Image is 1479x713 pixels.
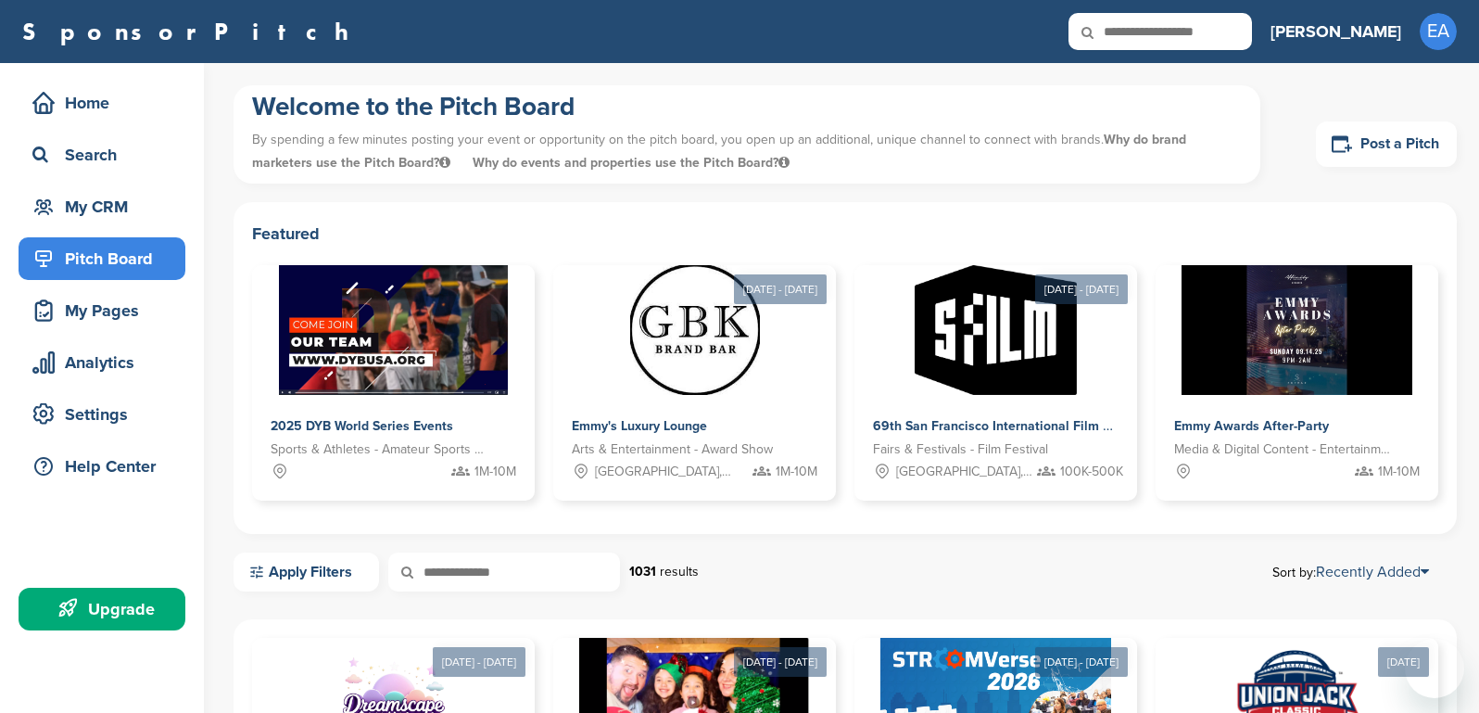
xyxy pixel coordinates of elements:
[28,450,185,483] div: Help Center
[1182,265,1412,395] img: Sponsorpitch &
[1378,462,1420,482] span: 1M-10M
[252,90,1242,123] h1: Welcome to the Pitch Board
[1272,565,1429,579] span: Sort by:
[19,82,185,124] a: Home
[271,418,453,434] span: 2025 DYB World Series Events
[1174,418,1329,434] span: Emmy Awards After-Party
[1316,563,1429,581] a: Recently Added
[595,462,731,482] span: [GEOGRAPHIC_DATA], [GEOGRAPHIC_DATA]
[279,265,508,395] img: Sponsorpitch &
[734,274,827,304] div: [DATE] - [DATE]
[474,462,516,482] span: 1M-10M
[28,398,185,431] div: Settings
[271,439,488,460] span: Sports & Athletes - Amateur Sports Leagues
[629,564,656,579] strong: 1031
[1420,13,1457,50] span: EA
[19,237,185,280] a: Pitch Board
[473,155,790,171] span: Why do events and properties use the Pitch Board?
[915,265,1077,395] img: Sponsorpitch &
[28,294,185,327] div: My Pages
[28,592,185,626] div: Upgrade
[19,588,185,630] a: Upgrade
[854,236,1137,501] a: [DATE] - [DATE] Sponsorpitch & 69th San Francisco International Film Festival Fairs & Festivals -...
[873,418,1150,434] span: 69th San Francisco International Film Festival
[19,393,185,436] a: Settings
[1035,274,1128,304] div: [DATE] - [DATE]
[28,190,185,223] div: My CRM
[19,341,185,384] a: Analytics
[1316,121,1457,167] a: Post a Pitch
[873,439,1048,460] span: Fairs & Festivals - Film Festival
[1270,19,1401,45] h3: [PERSON_NAME]
[1405,639,1464,698] iframe: Button to launch messaging window
[28,242,185,275] div: Pitch Board
[572,418,707,434] span: Emmy's Luxury Lounge
[734,647,827,677] div: [DATE] - [DATE]
[776,462,817,482] span: 1M-10M
[1156,265,1438,501] a: Sponsorpitch & Emmy Awards After-Party Media & Digital Content - Entertainment 1M-10M
[433,647,525,677] div: [DATE] - [DATE]
[1174,439,1392,460] span: Media & Digital Content - Entertainment
[660,564,699,579] span: results
[19,185,185,228] a: My CRM
[1035,647,1128,677] div: [DATE] - [DATE]
[1270,11,1401,52] a: [PERSON_NAME]
[252,123,1242,179] p: By spending a few minutes posting your event or opportunity on the pitch board, you open up an ad...
[252,221,1438,247] h2: Featured
[19,445,185,488] a: Help Center
[252,265,535,501] a: Sponsorpitch & 2025 DYB World Series Events Sports & Athletes - Amateur Sports Leagues 1M-10M
[1060,462,1123,482] span: 100K-500K
[234,553,379,592] a: Apply Filters
[1378,647,1429,677] div: [DATE]
[28,346,185,379] div: Analytics
[28,138,185,172] div: Search
[896,462,1032,482] span: [GEOGRAPHIC_DATA], [GEOGRAPHIC_DATA]
[19,134,185,176] a: Search
[19,289,185,332] a: My Pages
[28,86,185,120] div: Home
[630,265,760,395] img: Sponsorpitch &
[572,439,773,460] span: Arts & Entertainment - Award Show
[553,236,836,501] a: [DATE] - [DATE] Sponsorpitch & Emmy's Luxury Lounge Arts & Entertainment - Award Show [GEOGRAPHIC...
[22,19,360,44] a: SponsorPitch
